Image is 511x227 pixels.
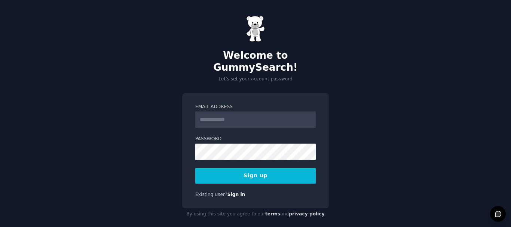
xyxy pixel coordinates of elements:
[265,211,280,217] a: terms
[195,168,316,184] button: Sign up
[195,192,227,197] span: Existing user?
[289,211,325,217] a: privacy policy
[182,76,329,83] p: Let's set your account password
[246,16,265,42] img: Gummy Bear
[182,50,329,73] h2: Welcome to GummySearch!
[182,208,329,220] div: By using this site you agree to our and
[195,104,316,110] label: Email Address
[195,136,316,142] label: Password
[227,192,245,197] a: Sign in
